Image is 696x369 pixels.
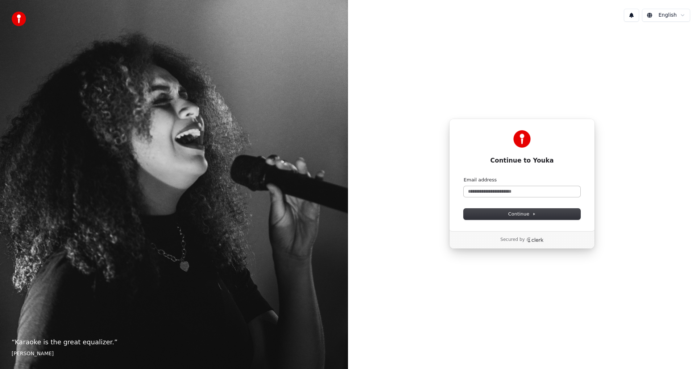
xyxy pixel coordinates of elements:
p: “ Karaoke is the great equalizer. ” [12,337,336,347]
footer: [PERSON_NAME] [12,350,336,357]
button: Continue [464,209,580,220]
span: Continue [508,211,536,217]
img: youka [12,12,26,26]
label: Email address [464,177,497,183]
a: Clerk logo [526,237,544,242]
img: Youka [513,130,531,148]
p: Secured by [500,237,525,243]
h1: Continue to Youka [464,156,580,165]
